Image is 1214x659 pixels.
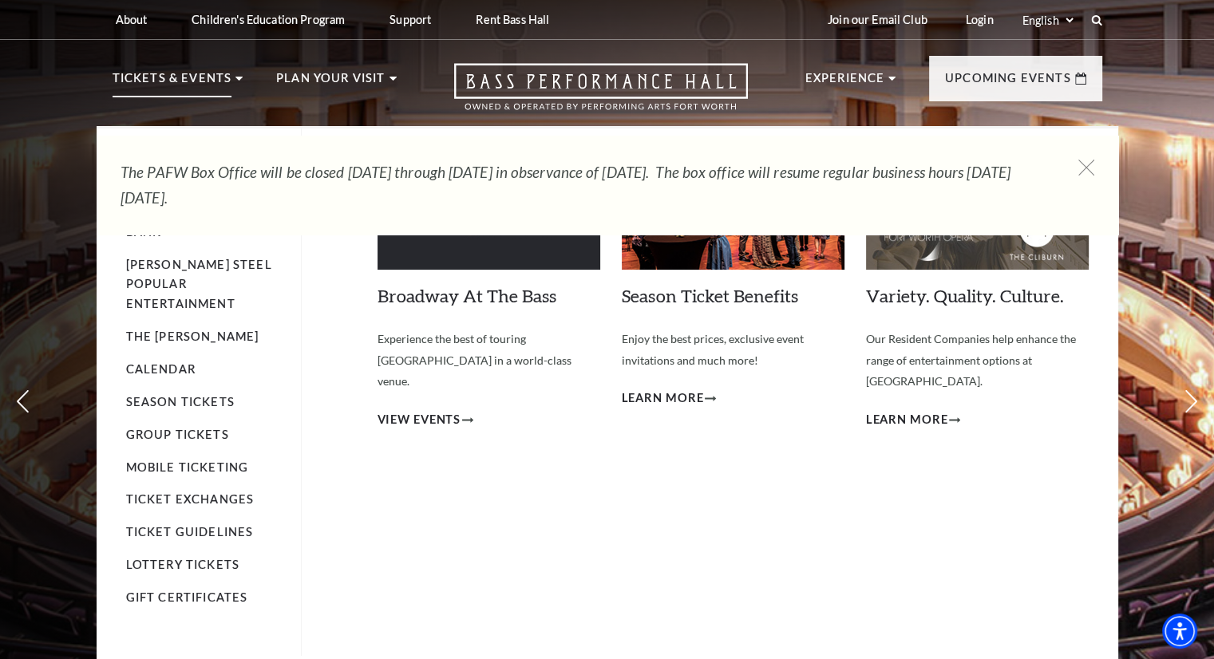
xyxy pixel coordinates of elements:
[378,329,600,393] p: Experience the best of touring [GEOGRAPHIC_DATA] in a world-class venue.
[397,63,805,126] a: Open this option
[126,590,248,604] a: Gift Certificates
[126,395,235,408] a: Season Tickets
[1162,614,1197,649] div: Accessibility Menu
[116,13,148,26] p: About
[622,389,704,408] span: Learn More
[866,410,948,430] span: Learn More
[866,410,961,430] a: Learn More Variety. Quality. Culture.
[622,389,717,408] a: Learn More Season Ticket Benefits
[126,185,283,239] a: Broadway At The Bass presented by PNC Bank
[192,13,345,26] p: Children's Education Program
[126,362,196,376] a: Calendar
[622,285,798,306] a: Season Ticket Benefits
[866,285,1064,306] a: Variety. Quality. Culture.
[126,460,249,474] a: Mobile Ticketing
[476,13,549,26] p: Rent Bass Hall
[1019,13,1076,28] select: Select:
[126,258,272,311] a: [PERSON_NAME] Steel Popular Entertainment
[121,163,1010,207] em: The PAFW Box Office will be closed [DATE] through [DATE] in observance of [DATE]. The box office ...
[126,525,254,539] a: Ticket Guidelines
[378,285,556,306] a: Broadway At The Bass
[113,69,232,97] p: Tickets & Events
[945,69,1071,97] p: Upcoming Events
[126,428,229,441] a: Group Tickets
[126,329,259,343] a: The [PERSON_NAME]
[866,329,1089,393] p: Our Resident Companies help enhance the range of entertainment options at [GEOGRAPHIC_DATA].
[390,13,431,26] p: Support
[378,410,461,430] span: View Events
[126,492,255,506] a: Ticket Exchanges
[378,410,474,430] a: View Events
[805,69,885,97] p: Experience
[622,329,844,371] p: Enjoy the best prices, exclusive event invitations and much more!
[126,558,240,571] a: Lottery Tickets
[276,69,386,97] p: Plan Your Visit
